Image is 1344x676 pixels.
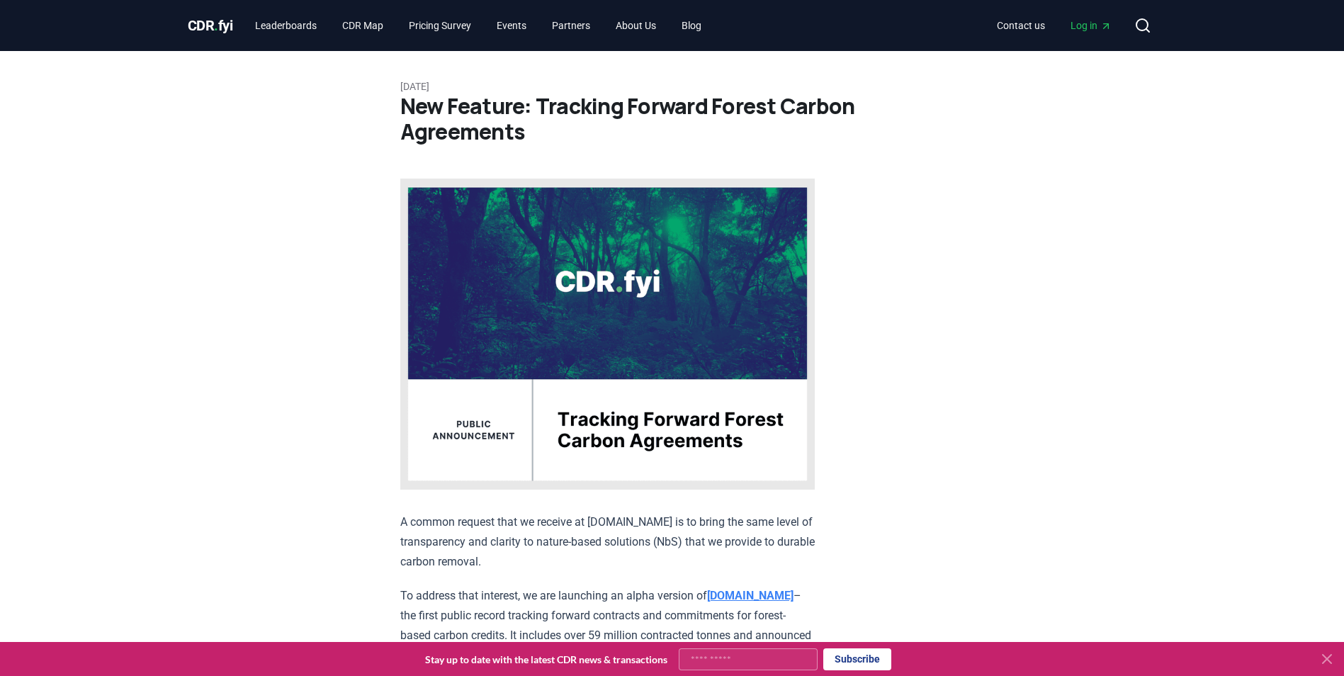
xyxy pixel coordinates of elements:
a: CDR Map [331,13,395,38]
nav: Main [986,13,1123,38]
a: Log in [1059,13,1123,38]
span: Log in [1071,18,1112,33]
span: CDR fyi [188,17,233,34]
a: Pricing Survey [397,13,482,38]
a: Events [485,13,538,38]
a: Partners [541,13,602,38]
a: About Us [604,13,667,38]
a: Contact us [986,13,1056,38]
nav: Main [244,13,713,38]
a: Leaderboards [244,13,328,38]
a: [DOMAIN_NAME] [707,589,794,602]
p: [DATE] [400,79,944,94]
img: blog post image [400,179,815,490]
a: CDR.fyi [188,16,233,35]
a: Blog [670,13,713,38]
h1: New Feature: Tracking Forward Forest Carbon Agreements [400,94,944,145]
p: A common request that we receive at [DOMAIN_NAME] is to bring the same level of transparency and ... [400,512,815,572]
span: . [214,17,218,34]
